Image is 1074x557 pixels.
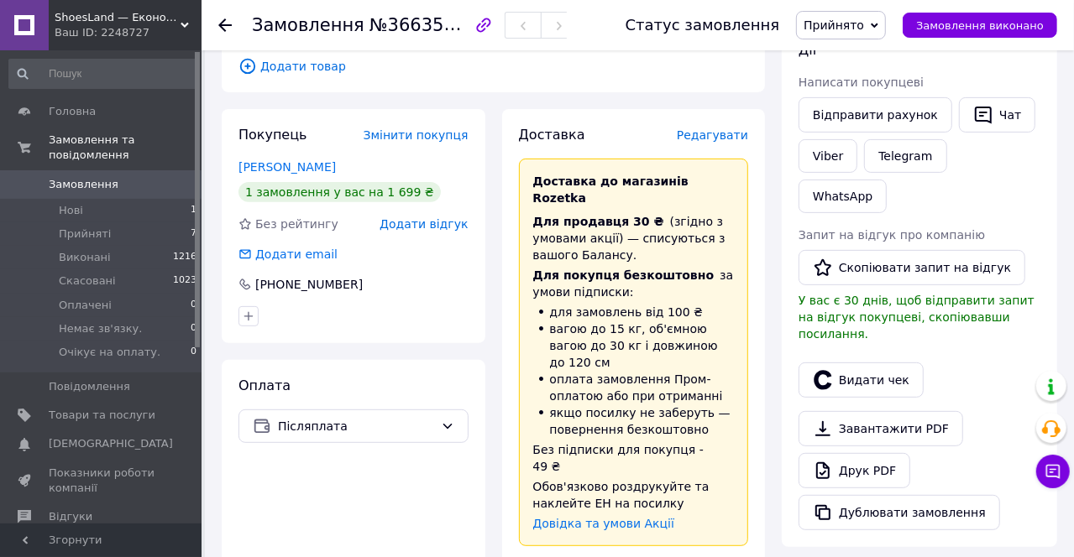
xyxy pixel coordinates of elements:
[49,436,173,451] span: [DEMOGRAPHIC_DATA]
[533,441,735,475] div: Без підписки для покупця - 49 ₴
[218,17,232,34] div: Повернутися назад
[533,478,735,512] div: Обов'язково роздрукуйте та наклейте ЕН на посилку
[59,321,142,336] span: Немає зв'язку.
[237,246,339,263] div: Додати email
[799,411,963,446] a: Завантажити PDF
[533,371,735,404] li: оплата замовлення Пром-оплатою або при отриманні
[799,42,816,58] span: Дії
[55,25,202,40] div: Ваш ID: 2248727
[533,268,715,282] span: Для покупця безкоштовно
[49,104,96,119] span: Головна
[799,180,887,213] a: WhatsApp
[799,294,1035,341] span: У вас є 30 днів, щоб відправити запит на відгук покупцеві, скопіювавши посилання.
[55,10,181,25] span: ShoesLand — Економія та якість у кожному кроці
[533,320,735,371] li: вагою до 15 кг, об'ємною вагою до 30 кг і довжиною до 120 см
[59,226,111,242] span: Прийняті
[49,133,202,163] span: Замовлення та повідомлення
[238,182,441,202] div: 1 замовлення у вас на 1 699 ₴
[238,377,291,393] span: Оплата
[1036,455,1070,488] button: Чат з покупцем
[238,127,307,143] span: Покупець
[533,215,664,228] span: Для продавця 30 ₴
[799,228,985,242] span: Запит на відгук про компанію
[916,19,1044,32] span: Замовлення виконано
[380,217,468,231] span: Додати відгук
[519,127,585,143] span: Доставка
[252,15,364,35] span: Замовлення
[533,404,735,438] li: якщо посилку не заберуть — повернення безкоштовно
[254,276,364,293] div: [PHONE_NUMBER]
[59,273,116,289] span: Скасовані
[49,379,130,394] span: Повідомлення
[533,213,735,263] div: (згідно з умовами акції) — списуються з вашого Балансу.
[864,139,946,173] a: Telegram
[191,226,196,242] span: 7
[191,345,196,360] span: 0
[533,517,675,530] a: Довідка та умови Акції
[533,304,735,320] li: для замовлень від 100 ₴
[959,97,1035,133] button: Чат
[238,57,748,75] span: Додати товар
[49,408,155,423] span: Товари та послуги
[191,321,196,336] span: 0
[799,139,857,173] a: Viber
[626,17,780,34] div: Статус замовлення
[49,466,155,496] span: Показники роботи компанії
[238,160,336,174] a: [PERSON_NAME]
[278,417,434,435] span: Післяплата
[8,59,198,89] input: Пошук
[799,495,1000,530] button: Дублювати замовлення
[799,362,924,398] button: Видати чек
[59,298,112,313] span: Оплачені
[59,203,83,218] span: Нові
[533,174,689,205] span: Доставка до магазинів Rozetka
[364,128,469,142] span: Змінити покупця
[59,345,160,360] span: Очікує на оплату.
[903,13,1057,38] button: Замовлення виконано
[191,203,196,218] span: 1
[804,18,864,32] span: Прийнято
[799,97,952,133] button: Відправити рахунок
[799,75,924,89] span: Написати покупцеві
[173,273,196,289] span: 1023
[49,177,118,192] span: Замовлення
[254,246,339,263] div: Додати email
[173,250,196,265] span: 1216
[255,217,338,231] span: Без рейтингу
[191,298,196,313] span: 0
[799,250,1025,285] button: Скопіювати запит на відгук
[533,267,735,300] div: за умови підписки:
[59,250,111,265] span: Виконані
[799,453,910,488] a: Друк PDF
[677,128,748,142] span: Редагувати
[49,509,92,524] span: Відгуки
[369,14,489,35] span: №366350770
